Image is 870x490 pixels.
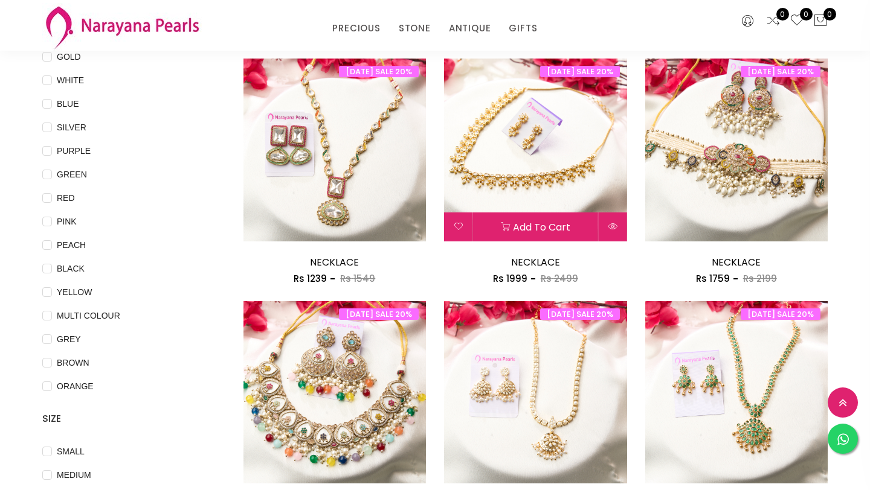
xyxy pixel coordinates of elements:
span: [DATE] SALE 20% [741,66,820,77]
a: GIFTS [509,19,537,37]
a: 0 [790,13,804,29]
span: PINK [52,215,82,228]
span: WHITE [52,74,89,87]
span: YELLOW [52,285,97,299]
button: 0 [813,13,828,29]
span: 0 [823,8,836,21]
a: NECKLACE [310,255,359,269]
button: Add to cart [473,212,598,241]
a: STONE [399,19,431,37]
button: Quick View [599,212,627,241]
span: SILVER [52,121,91,134]
button: Add to wishlist [444,212,472,241]
span: BROWN [52,356,94,369]
span: Rs 1759 [696,272,730,285]
span: GREY [52,332,86,346]
a: PRECIOUS [332,19,380,37]
a: NECKLACE [712,255,761,269]
span: Rs 2199 [743,272,777,285]
a: NECKLACE [511,255,560,269]
a: ANTIQUE [449,19,491,37]
span: Rs 1999 [493,272,527,285]
span: 0 [776,8,789,21]
span: BLUE [52,97,84,110]
span: SMALL [52,445,89,458]
span: RED [52,191,80,205]
span: [DATE] SALE 20% [540,308,620,320]
a: 0 [766,13,781,29]
h4: SIZE [42,412,207,426]
span: [DATE] SALE 20% [741,308,820,320]
span: BLACK [52,262,89,275]
span: Rs 1239 [294,272,327,285]
span: GREEN [52,168,92,181]
span: PEACH [52,238,91,252]
span: 0 [800,8,813,21]
span: MEDIUM [52,468,96,482]
span: MULTI COLOUR [52,309,125,322]
span: Rs 1549 [340,272,375,285]
span: [DATE] SALE 20% [339,308,419,320]
span: [DATE] SALE 20% [540,66,620,77]
span: Rs 2499 [541,272,578,285]
span: [DATE] SALE 20% [339,66,419,77]
span: PURPLE [52,144,95,157]
span: GOLD [52,50,86,63]
span: ORANGE [52,380,98,393]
